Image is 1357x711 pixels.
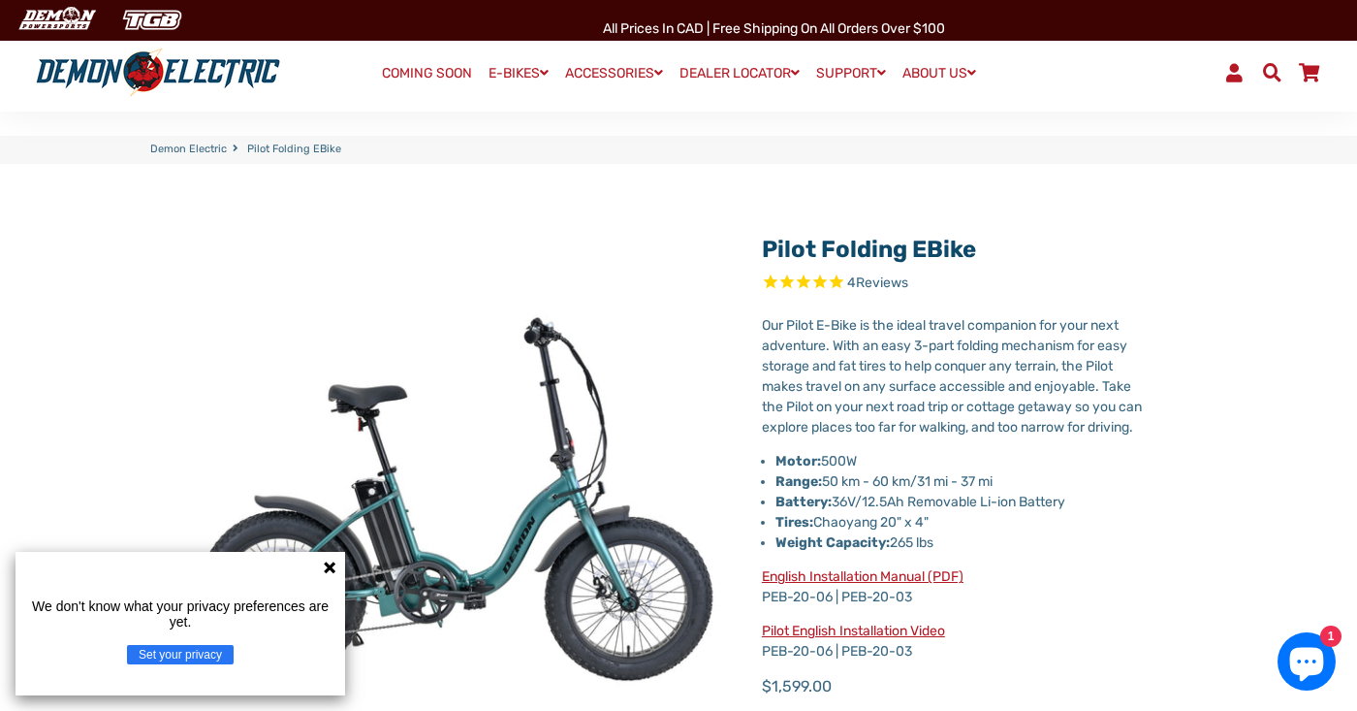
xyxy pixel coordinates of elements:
[856,275,908,291] span: Reviews
[896,59,983,87] a: ABOUT US
[775,514,813,531] strong: Tires:
[762,568,963,585] a: English Installation Manual (PDF)
[10,4,103,36] img: Demon Electric
[847,275,908,291] span: 4 reviews
[762,315,1149,437] p: Our Pilot E-Bike is the ideal travel companion for your next adventure. With an easy 3-part foldi...
[762,675,832,698] span: $1,599.00
[775,473,822,490] strong: Range:
[603,20,945,37] span: All Prices in CAD | Free shipping on all orders over $100
[775,514,929,531] span: Chaoyang 20" x 4"
[775,494,832,510] strong: Battery:
[762,236,976,263] a: Pilot Folding eBike
[1272,632,1341,695] inbox-online-store-chat: Shopify online store chat
[482,59,555,87] a: E-BIKES
[762,273,1149,295] span: Rated 5.0 out of 5 stars 4 reviews
[762,623,945,639] a: Pilot English Installation Video
[375,60,479,87] a: COMING SOON
[762,566,1149,607] p: PEB-20-06 | PEB-20-03
[775,453,821,469] strong: Motor:
[112,4,192,36] img: TGB Canada
[127,645,234,664] button: Set your privacy
[821,453,857,469] span: 500W
[775,534,890,551] strong: Weight Capacity:
[775,473,993,490] span: 50 km - 60 km/31 mi - 37 mi
[775,533,1149,553] p: 265 lbs
[775,494,1065,510] span: 36V/12.5Ah Removable Li-ion Battery
[247,142,341,158] span: Pilot Folding eBike
[762,621,1149,662] p: PEB-20-06 | PEB-20-03
[558,59,670,87] a: ACCESSORIES
[150,142,227,158] a: Demon Electric
[23,598,337,630] p: We don't know what your privacy preferences are yet.
[809,59,893,87] a: SUPPORT
[673,59,806,87] a: DEALER LOCATOR
[29,48,287,98] img: Demon Electric logo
